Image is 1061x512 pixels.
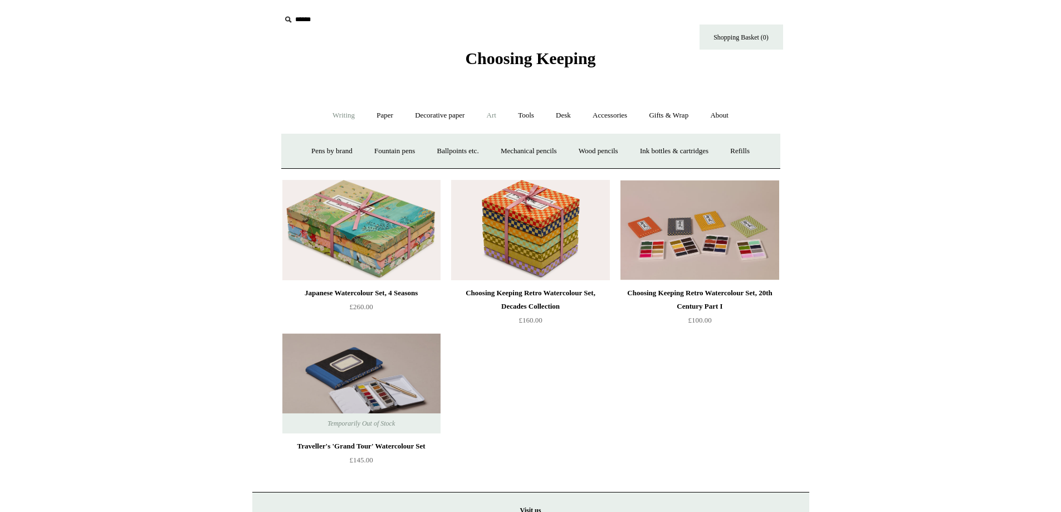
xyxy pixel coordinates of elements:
[700,25,783,50] a: Shopping Basket (0)
[349,456,373,464] span: £145.00
[451,180,609,280] img: Choosing Keeping Retro Watercolour Set, Decades Collection
[285,286,438,300] div: Japanese Watercolour Set, 4 Seasons
[720,136,760,166] a: Refills
[282,286,441,332] a: Japanese Watercolour Set, 4 Seasons £260.00
[349,303,373,311] span: £260.00
[477,101,506,130] a: Art
[620,180,779,280] img: Choosing Keeping Retro Watercolour Set, 20th Century Part I
[285,440,438,453] div: Traveller's 'Grand Tour' Watercolour Set
[322,101,365,130] a: Writing
[366,101,403,130] a: Paper
[583,101,637,130] a: Accessories
[454,286,607,313] div: Choosing Keeping Retro Watercolour Set, Decades Collection
[546,101,581,130] a: Desk
[620,286,779,332] a: Choosing Keeping Retro Watercolour Set, 20th Century Part I £100.00
[301,136,363,166] a: Pens by brand
[282,180,441,280] img: Japanese Watercolour Set, 4 Seasons
[282,333,441,433] img: Traveller's 'Grand Tour' Watercolour Set
[688,316,711,324] span: £100.00
[508,101,544,130] a: Tools
[465,58,595,66] a: Choosing Keeping
[491,136,567,166] a: Mechanical pencils
[451,180,609,280] a: Choosing Keeping Retro Watercolour Set, Decades Collection Choosing Keeping Retro Watercolour Set...
[405,101,475,130] a: Decorative paper
[639,101,698,130] a: Gifts & Wrap
[519,316,542,324] span: £160.00
[316,413,406,433] span: Temporarily Out of Stock
[282,180,441,280] a: Japanese Watercolour Set, 4 Seasons Japanese Watercolour Set, 4 Seasons
[427,136,489,166] a: Ballpoints etc.
[364,136,425,166] a: Fountain pens
[282,440,441,485] a: Traveller's 'Grand Tour' Watercolour Set £145.00
[630,136,718,166] a: Ink bottles & cartridges
[620,180,779,280] a: Choosing Keeping Retro Watercolour Set, 20th Century Part I Choosing Keeping Retro Watercolour Se...
[451,286,609,332] a: Choosing Keeping Retro Watercolour Set, Decades Collection £160.00
[465,49,595,67] span: Choosing Keeping
[700,101,739,130] a: About
[569,136,628,166] a: Wood pencils
[623,286,776,313] div: Choosing Keeping Retro Watercolour Set, 20th Century Part I
[282,333,441,433] a: Traveller's 'Grand Tour' Watercolour Set Traveller's 'Grand Tour' Watercolour Set Temporarily Out...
